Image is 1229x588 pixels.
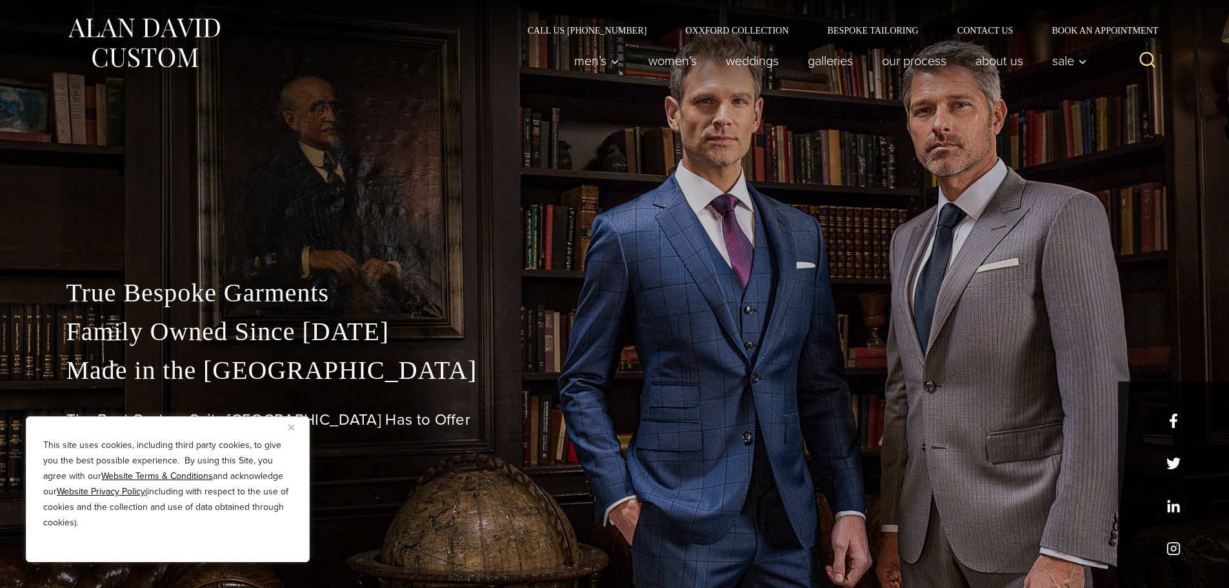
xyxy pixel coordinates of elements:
a: Website Privacy Policy [57,485,145,498]
a: Contact Us [938,26,1033,35]
span: Men’s [574,54,619,67]
p: True Bespoke Garments Family Owned Since [DATE] Made in the [GEOGRAPHIC_DATA] [66,274,1163,390]
a: Call Us [PHONE_NUMBER] [508,26,666,35]
h1: The Best Custom Suits [GEOGRAPHIC_DATA] Has to Offer [66,411,1163,429]
a: About Us [961,48,1037,74]
nav: Primary Navigation [559,48,1094,74]
img: Alan David Custom [66,14,221,72]
nav: Secondary Navigation [508,26,1163,35]
a: Website Terms & Conditions [101,469,213,483]
img: Close [288,425,294,431]
a: Galleries [793,48,867,74]
button: Close [288,420,304,435]
a: weddings [711,48,793,74]
a: Women’s [634,48,711,74]
p: This site uses cookies, including third party cookies, to give you the best possible experience. ... [43,438,292,531]
a: Bespoke Tailoring [808,26,937,35]
a: Oxxford Collection [666,26,808,35]
a: Our Process [867,48,961,74]
span: Sale [1052,54,1087,67]
button: View Search Form [1132,45,1163,76]
a: Book an Appointment [1032,26,1163,35]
